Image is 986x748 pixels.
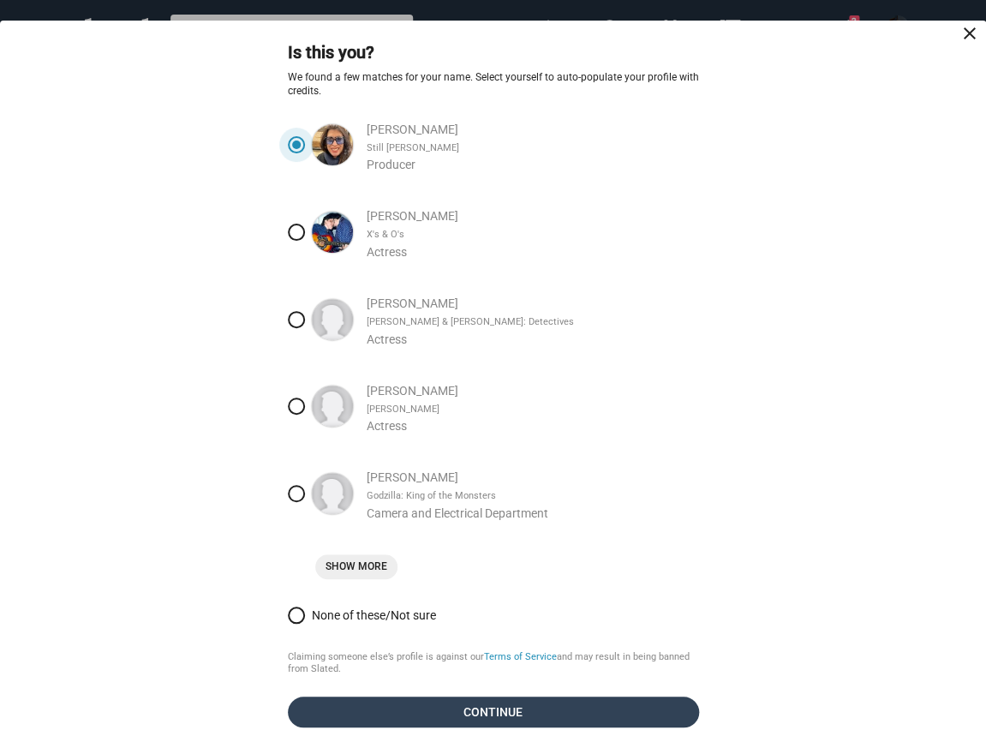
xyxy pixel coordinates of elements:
button: Show More [315,554,397,579]
h2: Is this you? [288,41,699,64]
span: Show More [326,558,387,576]
a: Terms of Service [484,651,557,662]
span: Actress [367,243,407,260]
span: Actress [367,331,407,348]
img: Brigid Cappelletti [312,473,353,514]
span: Continue [302,697,685,727]
div: [PERSON_NAME] [367,403,699,416]
div: [PERSON_NAME] [367,382,699,399]
span: Producer [367,156,415,173]
div: [PERSON_NAME] [367,469,699,486]
img: Lynn Appelle [312,124,353,165]
div: [PERSON_NAME] & [PERSON_NAME]: Detectives [367,315,699,329]
span: Actress [367,417,407,434]
img: Lori Schappell [312,212,353,253]
button: Continue [288,697,699,727]
div: [PERSON_NAME] [367,207,699,224]
img: Annelle Lynne [312,299,353,340]
div: X's & O's [367,228,699,242]
p: We found a few matches for your name. Select yourself to auto-populate your profile with credits. [288,71,699,99]
div: Godzilla: King of the Monsters [367,489,699,503]
div: [PERSON_NAME] [367,121,699,138]
div: Still [PERSON_NAME] [367,141,699,155]
mat-icon: close [959,23,980,44]
div: [PERSON_NAME] [367,295,699,312]
span: None of these/Not sure [305,607,699,624]
div: Claiming someone else’s profile is against our and may result in being banned from Slated. [288,651,699,676]
span: Camera and Electrical Department [367,505,548,522]
img: Araelle Flynn-Bolden [312,386,353,427]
